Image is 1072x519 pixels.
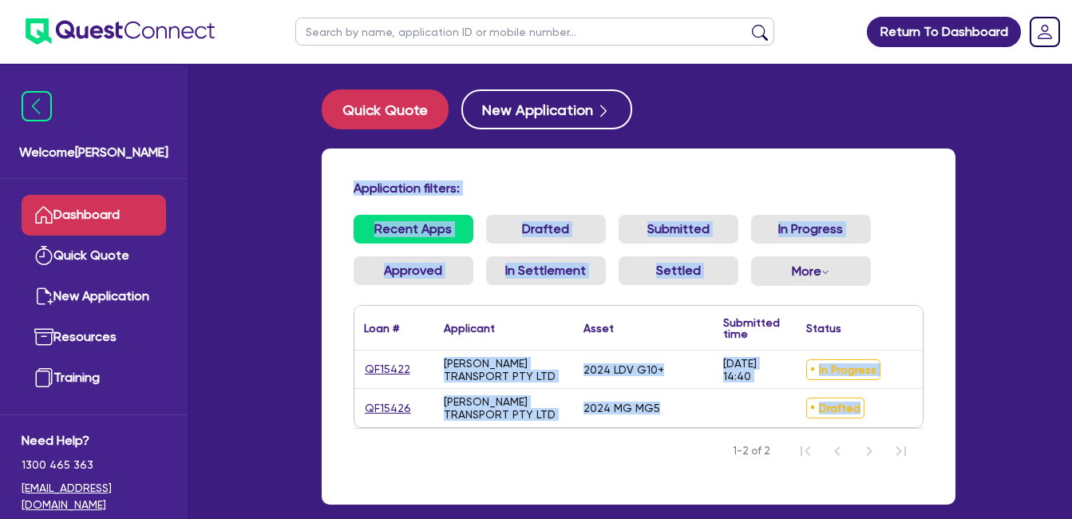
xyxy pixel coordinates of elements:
[354,256,473,285] a: Approved
[821,435,853,467] button: Previous Page
[583,363,664,376] div: 2024 LDV G10+
[22,480,166,513] a: [EMAIL_ADDRESS][DOMAIN_NAME]
[461,89,632,129] button: New Application
[22,91,52,121] img: icon-menu-close
[354,215,473,244] a: Recent Apps
[751,256,871,286] button: Dropdown toggle
[486,256,606,285] a: In Settlement
[322,89,461,129] a: Quick Quote
[486,215,606,244] a: Drafted
[34,246,53,265] img: quick-quote
[867,17,1021,47] a: Return To Dashboard
[364,360,411,378] a: QF15422
[733,443,770,459] span: 1-2 of 2
[444,323,495,334] div: Applicant
[806,359,880,380] span: In Progress
[26,18,215,45] img: quest-connect-logo-blue
[354,180,924,196] h4: Application filters:
[723,317,780,339] div: Submitted time
[619,215,738,244] a: Submitted
[806,323,841,334] div: Status
[22,358,166,398] a: Training
[22,276,166,317] a: New Application
[22,457,166,473] span: 1300 465 363
[885,435,917,467] button: Last Page
[295,18,774,46] input: Search by name, application ID or mobile number...
[34,368,53,387] img: training
[806,398,864,418] span: Drafted
[1024,11,1066,53] a: Dropdown toggle
[583,323,614,334] div: Asset
[19,143,168,162] span: Welcome [PERSON_NAME]
[364,399,412,418] a: QF15426
[723,357,787,382] div: [DATE] 14:40
[444,395,564,421] div: [PERSON_NAME] TRANSPORT PTY LTD
[22,431,166,450] span: Need Help?
[583,402,660,414] div: 2024 MG MG5
[22,317,166,358] a: Resources
[789,435,821,467] button: First Page
[364,323,399,334] div: Loan #
[322,89,449,129] button: Quick Quote
[853,435,885,467] button: Next Page
[34,327,53,347] img: resources
[619,256,738,285] a: Settled
[34,287,53,306] img: new-application
[22,195,166,236] a: Dashboard
[22,236,166,276] a: Quick Quote
[751,215,871,244] a: In Progress
[444,357,564,382] div: [PERSON_NAME] TRANSPORT PTY LTD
